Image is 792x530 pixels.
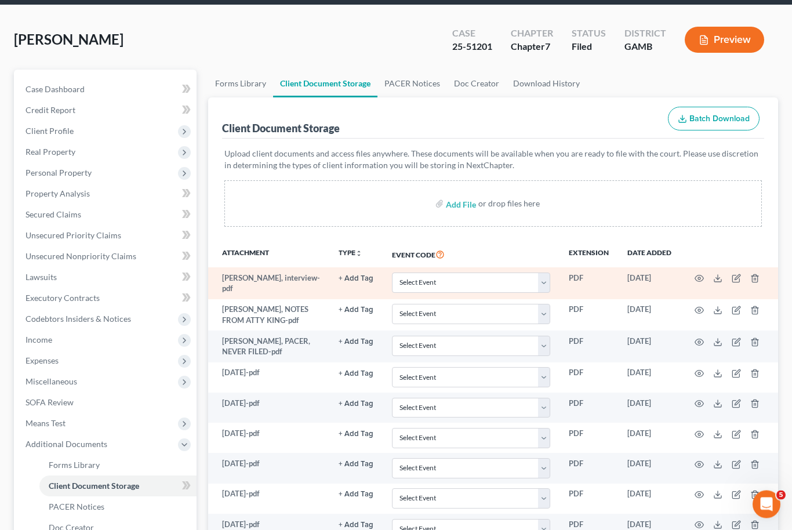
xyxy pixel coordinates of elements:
[776,491,786,500] span: 5
[478,198,540,210] div: or drop files here
[26,210,81,220] span: Secured Claims
[16,226,197,246] a: Unsecured Priority Claims
[208,453,329,484] td: [DATE]-pdf
[339,307,373,314] button: + Add Tag
[26,356,59,366] span: Expenses
[618,363,681,393] td: [DATE]
[560,268,618,300] td: PDF
[208,70,273,98] a: Forms Library
[208,363,329,393] td: [DATE]-pdf
[208,423,329,453] td: [DATE]-pdf
[39,455,197,476] a: Forms Library
[339,273,373,284] a: + Add Tag
[26,335,52,345] span: Income
[14,31,123,48] span: [PERSON_NAME]
[560,393,618,423] td: PDF
[26,377,77,387] span: Miscellaneous
[506,70,587,98] a: Download History
[624,27,666,41] div: District
[689,114,750,124] span: Batch Download
[339,304,373,315] a: + Add Tag
[618,423,681,453] td: [DATE]
[16,184,197,205] a: Property Analysis
[511,41,553,54] div: Chapter
[26,293,100,303] span: Executory Contracts
[668,107,760,132] button: Batch Download
[560,363,618,393] td: PDF
[618,484,681,514] td: [DATE]
[16,393,197,413] a: SOFA Review
[339,401,373,408] button: + Add Tag
[572,27,606,41] div: Status
[339,371,373,378] button: + Add Tag
[618,453,681,484] td: [DATE]
[685,27,764,53] button: Preview
[26,147,75,157] span: Real Property
[339,339,373,346] button: + Add Tag
[339,461,373,469] button: + Add Tag
[383,241,560,268] th: Event Code
[339,491,373,499] button: + Add Tag
[339,431,373,438] button: + Add Tag
[624,41,666,54] div: GAMB
[26,252,136,262] span: Unsecured Nonpriority Claims
[26,273,57,282] span: Lawsuits
[447,70,506,98] a: Doc Creator
[339,336,373,347] a: + Add Tag
[339,489,373,500] a: + Add Tag
[26,231,121,241] span: Unsecured Priority Claims
[511,27,553,41] div: Chapter
[208,241,329,268] th: Attachment
[208,268,329,300] td: [PERSON_NAME], interview-pdf
[16,100,197,121] a: Credit Report
[16,79,197,100] a: Case Dashboard
[618,331,681,363] td: [DATE]
[26,106,75,115] span: Credit Report
[339,250,362,257] button: TYPEunfold_more
[339,459,373,470] a: + Add Tag
[224,148,762,172] p: Upload client documents and access files anywhere. These documents will be available when you are...
[618,241,681,268] th: Date added
[222,122,340,136] div: Client Document Storage
[545,41,550,52] span: 7
[26,168,92,178] span: Personal Property
[208,331,329,363] td: [PERSON_NAME], PACER, NEVER FILED-pdf
[377,70,447,98] a: PACER Notices
[49,481,139,491] span: Client Document Storage
[16,205,197,226] a: Secured Claims
[560,484,618,514] td: PDF
[49,460,100,470] span: Forms Library
[26,85,85,95] span: Case Dashboard
[618,300,681,332] td: [DATE]
[560,331,618,363] td: PDF
[339,429,373,440] a: + Add Tag
[26,440,107,449] span: Additional Documents
[26,314,131,324] span: Codebtors Insiders & Notices
[39,497,197,518] a: PACER Notices
[560,453,618,484] td: PDF
[208,393,329,423] td: [DATE]-pdf
[560,241,618,268] th: Extension
[452,27,492,41] div: Case
[49,502,104,512] span: PACER Notices
[572,41,606,54] div: Filed
[618,268,681,300] td: [DATE]
[26,398,74,408] span: SOFA Review
[355,251,362,257] i: unfold_more
[560,300,618,332] td: PDF
[16,288,197,309] a: Executory Contracts
[560,423,618,453] td: PDF
[16,267,197,288] a: Lawsuits
[339,275,373,283] button: + Add Tag
[339,398,373,409] a: + Add Tag
[618,393,681,423] td: [DATE]
[339,522,373,529] button: + Add Tag
[39,476,197,497] a: Client Document Storage
[208,484,329,514] td: [DATE]-pdf
[753,491,780,518] iframe: Intercom live chat
[273,70,377,98] a: Client Document Storage
[26,419,66,429] span: Means Test
[26,126,74,136] span: Client Profile
[16,246,197,267] a: Unsecured Nonpriority Claims
[452,41,492,54] div: 25-51201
